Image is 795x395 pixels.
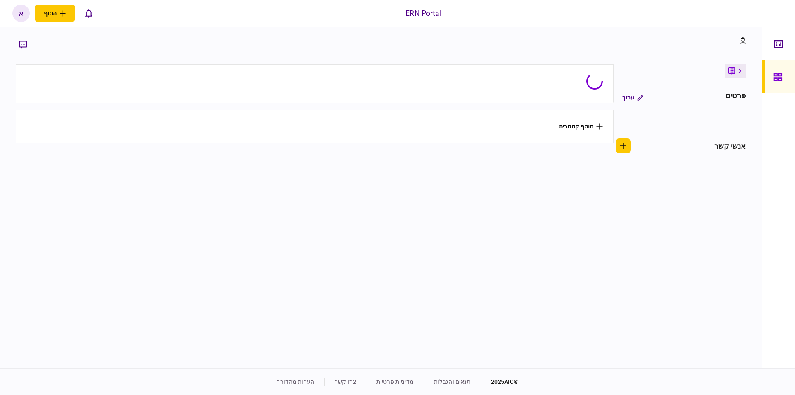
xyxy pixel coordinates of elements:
[35,5,75,22] button: פתח תפריט להוספת לקוח
[616,90,650,105] button: ערוך
[405,8,441,19] div: ERN Portal
[80,5,97,22] button: פתח רשימת התראות
[714,141,746,152] div: אנשי קשר
[481,378,519,386] div: © 2025 AIO
[12,5,30,22] button: א
[434,378,471,385] a: תנאים והגבלות
[376,378,414,385] a: מדיניות פרטיות
[559,123,603,130] button: הוסף קטגוריה
[276,378,314,385] a: הערות מהדורה
[335,378,356,385] a: צרו קשר
[725,90,746,105] div: פרטים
